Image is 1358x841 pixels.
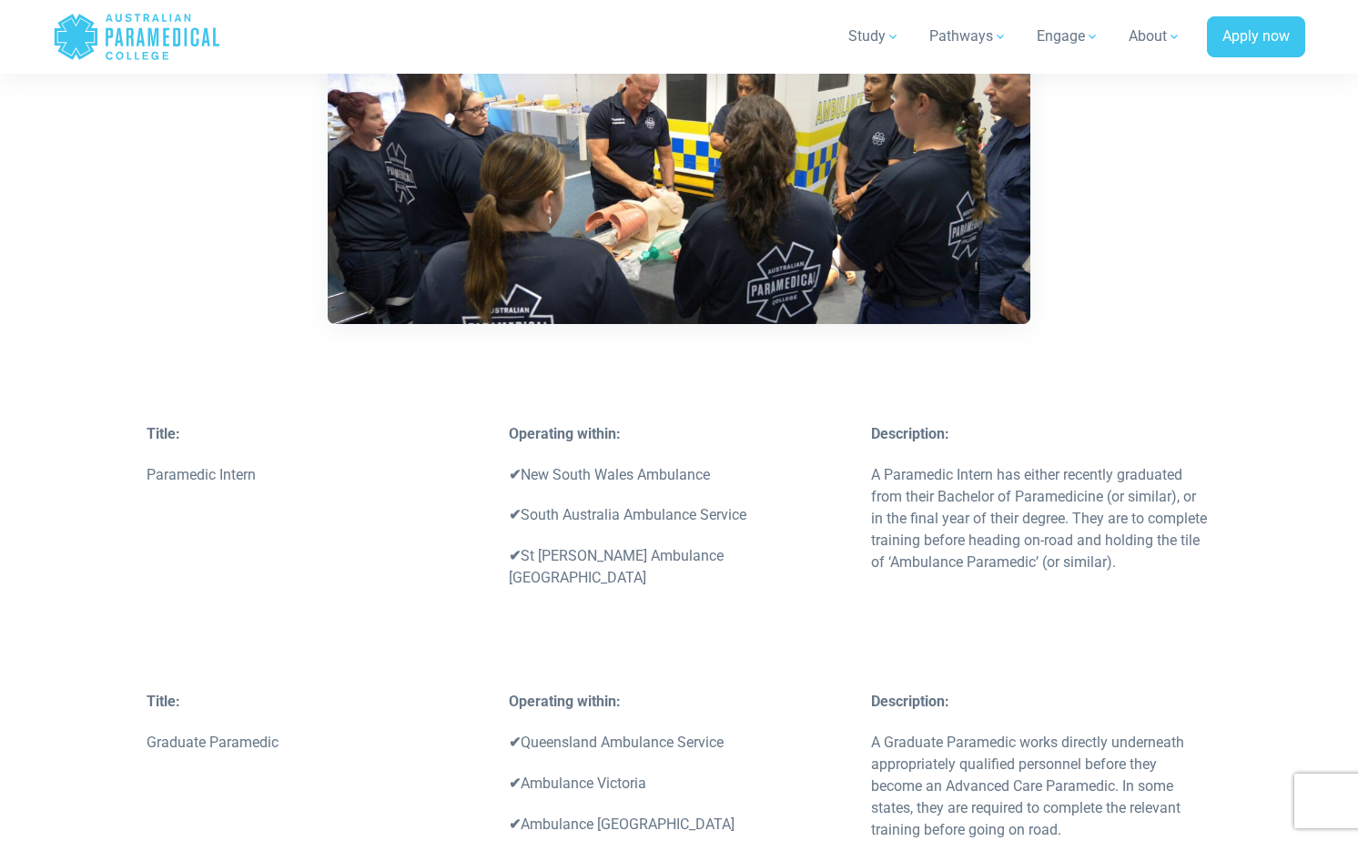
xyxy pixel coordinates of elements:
[871,693,949,710] strong: Description:
[147,425,180,442] strong: Title:
[509,732,849,754] p: Queensland Ambulance Service
[147,464,487,486] p: Paramedic Intern
[509,464,849,486] p: New South Wales Ambulance
[509,775,521,792] b: ✔
[509,816,521,833] b: ✔
[509,734,521,751] b: ✔
[509,506,521,523] b: ✔
[53,7,221,66] a: Australian Paramedical College
[147,732,487,754] p: Graduate Paramedic
[871,425,949,442] strong: Description:
[509,466,521,483] b: ✔
[509,693,621,710] strong: Operating within:
[871,464,1211,573] p: A Paramedic Intern has either recently graduated from their Bachelor of Paramedicine (or similar)...
[509,545,849,589] p: St [PERSON_NAME] Ambulance [GEOGRAPHIC_DATA]
[147,693,180,710] strong: Title:
[837,11,911,62] a: Study
[509,547,521,564] b: ✔
[1026,11,1110,62] a: Engage
[509,814,849,836] p: Ambulance [GEOGRAPHIC_DATA]
[509,425,621,442] strong: Operating within:
[1207,16,1305,58] a: Apply now
[509,504,849,526] p: South Australia Ambulance Service
[1118,11,1192,62] a: About
[509,773,849,795] p: Ambulance Victoria
[871,732,1211,841] p: A Graduate Paramedic works directly underneath appropriately qualified personnel before they beco...
[918,11,1019,62] a: Pathways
